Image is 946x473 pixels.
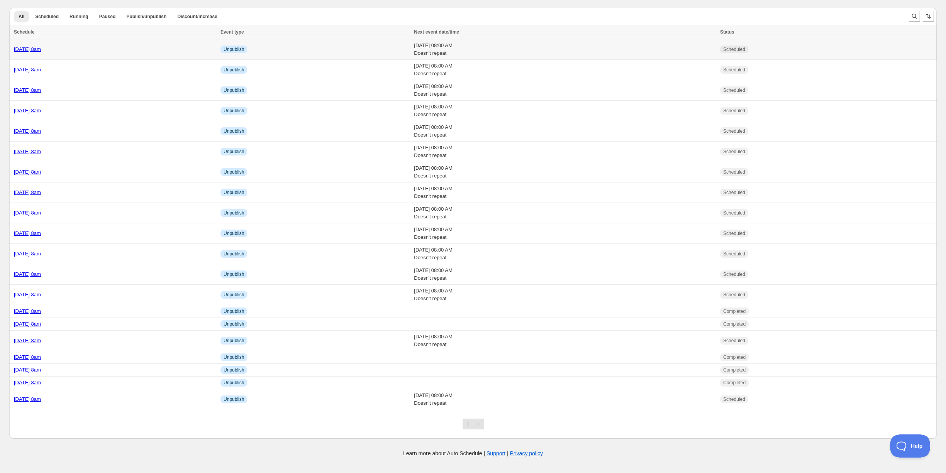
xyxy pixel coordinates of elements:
span: Next event date/time [414,29,459,35]
span: Unpublish [224,380,244,386]
td: [DATE] 08:00 AM Doesn't repeat [412,121,718,142]
span: Scheduled [723,108,745,114]
a: [DATE] 8am [14,380,41,385]
span: Scheduled [723,189,745,196]
td: [DATE] 08:00 AM Doesn't repeat [412,223,718,244]
a: [DATE] 8am [14,367,41,373]
span: Completed [723,321,746,327]
span: Scheduled [723,210,745,216]
span: Event type [220,29,244,35]
span: Unpublish [224,128,244,134]
span: Scheduled [723,338,745,344]
iframe: Toggle Customer Support [890,434,931,458]
span: Unpublish [224,321,244,327]
td: [DATE] 08:00 AM Doesn't repeat [412,142,718,162]
span: Running [70,14,88,20]
a: [DATE] 8am [14,354,41,360]
span: Scheduled [723,271,745,277]
a: [DATE] 8am [14,230,41,236]
span: Scheduled [723,251,745,257]
span: Schedule [14,29,34,35]
span: Unpublish [224,189,244,196]
a: [DATE] 8am [14,108,41,113]
td: [DATE] 08:00 AM Doesn't repeat [412,285,718,305]
a: [DATE] 8am [14,46,41,52]
span: Status [720,29,734,35]
span: Scheduled [723,67,745,73]
a: [DATE] 8am [14,251,41,257]
span: Scheduled [35,14,59,20]
span: Completed [723,367,746,373]
span: Publish/unpublish [126,14,166,20]
span: Unpublish [224,367,244,373]
span: Unpublish [224,46,244,52]
span: Scheduled [723,46,745,52]
span: Scheduled [723,230,745,236]
span: Unpublish [224,354,244,360]
p: Learn more about Auto Schedule | | [403,449,543,457]
nav: Pagination [463,419,484,429]
span: Unpublish [224,308,244,314]
td: [DATE] 08:00 AM Doesn't repeat [412,39,718,60]
td: [DATE] 08:00 AM Doesn't repeat [412,264,718,285]
a: [DATE] 8am [14,189,41,195]
span: Paused [99,14,116,20]
span: Scheduled [723,128,745,134]
td: [DATE] 08:00 AM Doesn't repeat [412,203,718,223]
a: [DATE] 8am [14,67,41,73]
span: All [19,14,24,20]
button: Search and filter results [909,11,920,22]
span: Unpublish [224,67,244,73]
td: [DATE] 08:00 AM Doesn't repeat [412,182,718,203]
a: [DATE] 8am [14,321,41,327]
a: Privacy policy [510,450,543,456]
a: [DATE] 8am [14,128,41,134]
span: Unpublish [224,251,244,257]
span: Scheduled [723,396,745,402]
a: [DATE] 8am [14,308,41,314]
span: Unpublish [224,169,244,175]
span: Unpublish [224,292,244,298]
span: Unpublish [224,149,244,155]
span: Unpublish [224,396,244,402]
a: [DATE] 8am [14,149,41,154]
a: [DATE] 8am [14,396,41,402]
span: Unpublish [224,108,244,114]
span: Unpublish [224,87,244,93]
td: [DATE] 08:00 AM Doesn't repeat [412,60,718,80]
a: [DATE] 8am [14,271,41,277]
span: Unpublish [224,271,244,277]
span: Completed [723,308,746,314]
a: Support [487,450,505,456]
td: [DATE] 08:00 AM Doesn't repeat [412,162,718,182]
td: [DATE] 08:00 AM Doesn't repeat [412,331,718,351]
a: [DATE] 8am [14,292,41,297]
span: Completed [723,380,746,386]
span: Scheduled [723,149,745,155]
a: [DATE] 8am [14,210,41,216]
td: [DATE] 08:00 AM Doesn't repeat [412,389,718,410]
span: Scheduled [723,169,745,175]
span: Discount/increase [177,14,217,20]
span: Unpublish [224,338,244,344]
span: Unpublish [224,230,244,236]
a: [DATE] 8am [14,169,41,175]
span: Completed [723,354,746,360]
a: [DATE] 8am [14,87,41,93]
td: [DATE] 08:00 AM Doesn't repeat [412,101,718,121]
span: Unpublish [224,210,244,216]
a: [DATE] 8am [14,338,41,343]
button: Sort the results [923,11,934,22]
span: Scheduled [723,87,745,93]
span: Scheduled [723,292,745,298]
td: [DATE] 08:00 AM Doesn't repeat [412,80,718,101]
td: [DATE] 08:00 AM Doesn't repeat [412,244,718,264]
